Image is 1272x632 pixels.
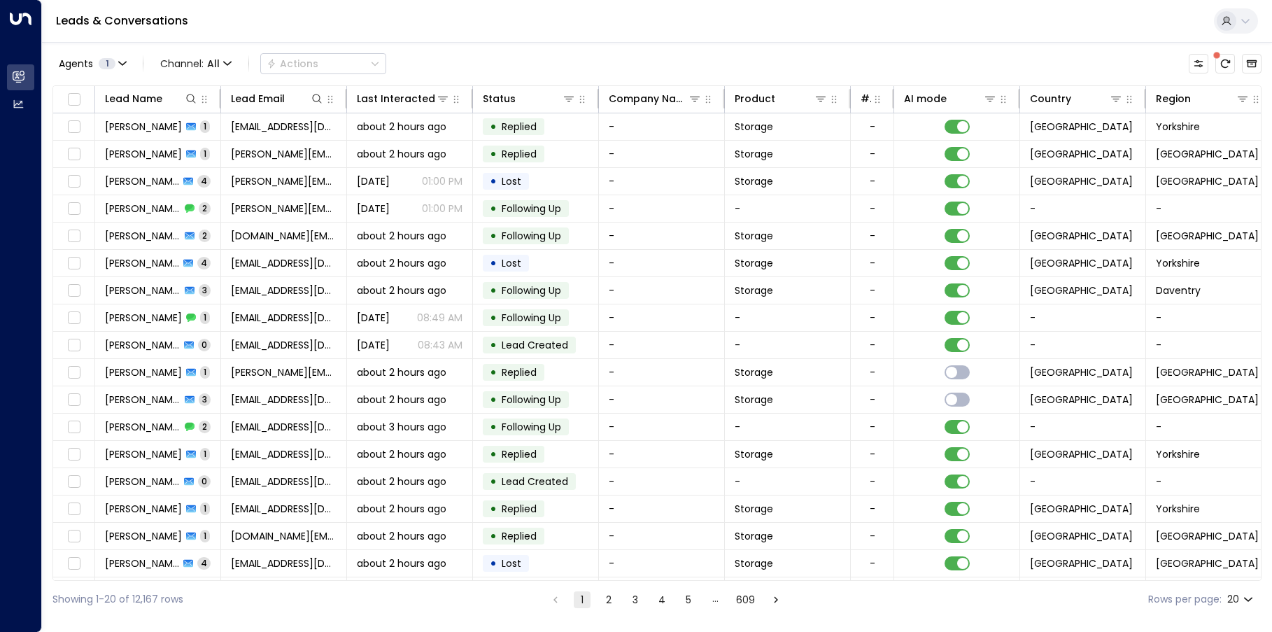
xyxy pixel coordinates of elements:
[502,256,521,270] span: Lost
[198,475,211,487] span: 0
[231,311,337,325] span: 28jsmith28@googlemail.com
[1030,147,1133,161] span: United Kingdom
[1030,229,1133,243] span: United Kingdom
[231,174,337,188] span: scott.tilson959@gmail.com
[490,497,497,521] div: •
[105,556,179,570] span: Faicka Khairdin
[422,174,462,188] p: 01:00 PM
[1146,304,1272,331] td: -
[260,53,386,74] button: Actions
[574,591,591,608] button: page 1
[1156,283,1201,297] span: Daventry
[357,174,390,188] span: Aug 22, 2025
[105,420,181,434] span: Rida Shaikh
[627,591,644,608] button: Go to page 3
[1156,556,1259,570] span: London
[599,550,725,577] td: -
[105,283,181,297] span: James Smith
[207,58,220,69] span: All
[357,447,446,461] span: about 2 hours ago
[490,442,497,466] div: •
[65,146,83,163] span: Toggle select row
[231,556,337,570] span: Faicka@hotmail.com
[599,577,725,604] td: -
[200,448,210,460] span: 1
[599,277,725,304] td: -
[99,58,115,69] span: 1
[65,118,83,136] span: Toggle select row
[490,360,497,384] div: •
[733,591,758,608] button: Go to page 609
[231,120,337,134] span: asre.khan@gmail.com
[65,91,83,108] span: Toggle select all
[904,90,947,107] div: AI mode
[52,54,132,73] button: Agents1
[231,502,337,516] span: Andy_singleton1@yahoo.co.uk
[65,173,83,190] span: Toggle select row
[105,256,179,270] span: Marie Ross
[65,446,83,463] span: Toggle select row
[105,120,182,134] span: Asre Khan
[197,257,211,269] span: 4
[105,311,182,325] span: James Smith
[490,251,497,275] div: •
[599,496,725,522] td: -
[870,365,875,379] div: -
[680,591,697,608] button: Go to page 5
[231,338,337,352] span: 28jsmith28@googlemail.com
[1020,332,1146,358] td: -
[1156,365,1259,379] span: Birmingham
[197,557,211,569] span: 4
[599,441,725,468] td: -
[490,197,497,220] div: •
[600,591,617,608] button: Go to page 2
[357,229,446,243] span: about 2 hours ago
[1020,414,1146,440] td: -
[861,90,872,107] div: # of people
[155,54,237,73] span: Channel:
[502,202,561,216] span: Following Up
[200,530,210,542] span: 1
[65,500,83,518] span: Toggle select row
[357,202,390,216] span: Aug 18, 2025
[231,90,285,107] div: Lead Email
[870,420,875,434] div: -
[870,475,875,489] div: -
[357,311,390,325] span: Sep 12, 2025
[490,552,497,575] div: •
[231,90,324,107] div: Lead Email
[56,13,188,29] a: Leads & Conversations
[357,556,446,570] span: about 2 hours ago
[599,250,725,276] td: -
[65,255,83,272] span: Toggle select row
[65,337,83,354] span: Toggle select row
[502,338,568,352] span: Lead Created
[231,447,337,461] span: Andy_singleton1@yahoo.co.uk
[870,502,875,516] div: -
[200,148,210,160] span: 1
[231,475,337,489] span: Andy_singleton1@yahoo.co.uk
[105,90,198,107] div: Lead Name
[1156,502,1200,516] span: Yorkshire
[105,229,181,243] span: Ali Al Obaid
[52,592,183,607] div: Showing 1-20 of 12,167 rows
[105,393,181,407] span: Rida Shaikh
[1030,174,1133,188] span: United Kingdom
[707,591,723,608] div: …
[725,304,851,331] td: -
[1030,529,1133,543] span: United Kingdom
[735,529,773,543] span: Storage
[200,311,210,323] span: 1
[599,332,725,358] td: -
[65,364,83,381] span: Toggle select row
[735,502,773,516] span: Storage
[725,195,851,222] td: -
[1156,529,1259,543] span: London
[502,174,521,188] span: Lost
[357,120,446,134] span: about 2 hours ago
[231,147,337,161] span: scott.tilson959@gmail.com
[1156,447,1200,461] span: Yorkshire
[735,90,828,107] div: Product
[735,556,773,570] span: Storage
[1156,90,1250,107] div: Region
